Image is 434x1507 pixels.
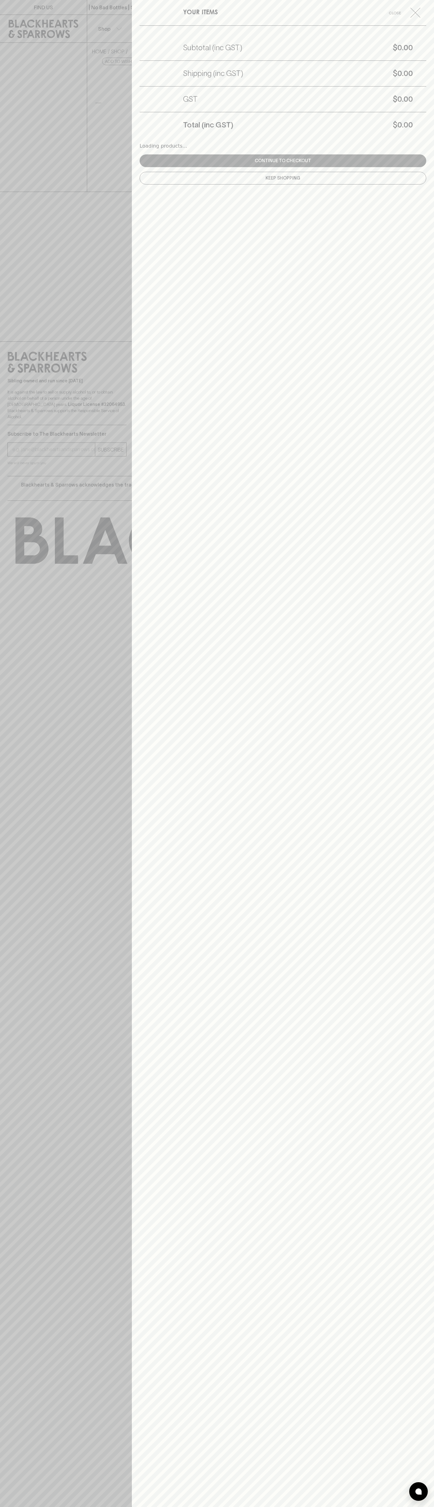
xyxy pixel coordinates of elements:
[382,8,425,18] button: Close
[198,94,413,104] h5: $0.00
[183,43,242,53] h5: Subtotal (inc GST)
[382,10,408,16] span: Close
[415,1488,422,1495] img: bubble-icon
[233,120,413,130] h5: $0.00
[243,69,413,78] h5: $0.00
[183,8,218,18] h6: YOUR ITEMS
[183,69,243,78] h5: Shipping (inc GST)
[242,43,413,53] h5: $0.00
[140,142,426,150] div: Loading products...
[183,120,233,130] h5: Total (inc GST)
[183,94,198,104] h5: GST
[140,172,426,184] button: Keep Shopping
